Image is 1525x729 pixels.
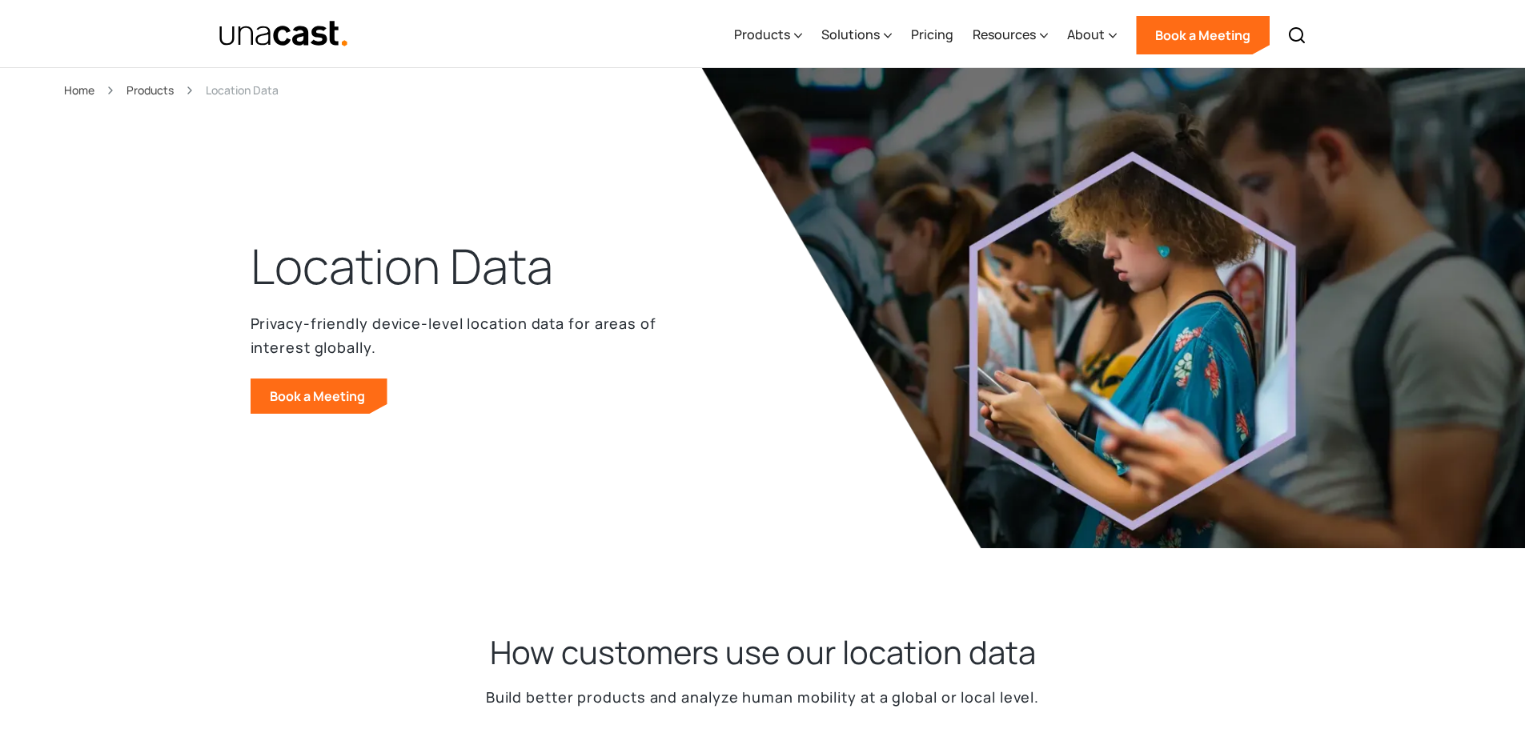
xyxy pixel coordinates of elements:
div: Solutions [821,25,880,44]
div: Resources [973,25,1036,44]
a: Products [126,81,174,99]
a: Book a Meeting [1136,16,1270,54]
img: Unacast text logo [219,20,349,48]
div: Products [734,2,802,68]
img: Search icon [1287,26,1306,45]
a: Pricing [911,2,953,68]
h2: How customers use our location data [490,631,1036,673]
div: About [1067,2,1117,68]
div: Products [734,25,790,44]
a: Home [64,81,94,99]
a: Book a Meeting [251,379,387,414]
div: Resources [973,2,1048,68]
p: Build better products and analyze human mobility at a global or local level. [486,686,1039,709]
div: About [1067,25,1105,44]
a: home [219,20,349,48]
div: Location Data [206,81,279,99]
h1: Location Data [251,234,553,298]
p: Privacy-friendly device-level location data for areas of interest globally. [251,311,667,359]
div: Solutions [821,2,892,68]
